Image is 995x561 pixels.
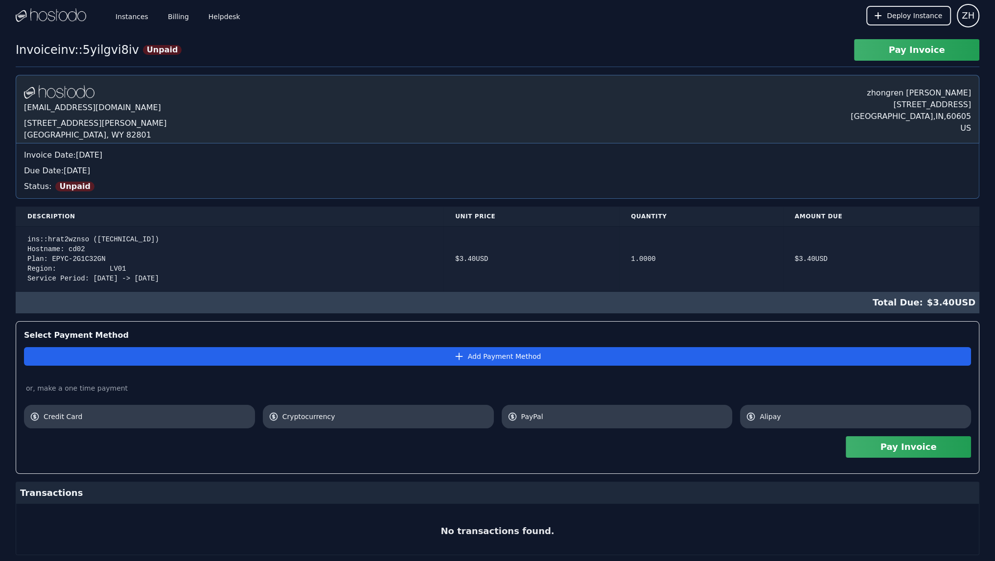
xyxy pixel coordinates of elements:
button: Pay Invoice [846,436,971,458]
div: $ 3.40 USD [16,292,979,313]
th: Amount Due [783,207,979,227]
div: Due Date: [DATE] [24,165,971,177]
h2: No transactions found. [440,524,554,538]
div: $ 3.40 USD [455,254,607,264]
span: Credit Card [44,412,249,421]
div: or, make a one time payment [24,383,971,393]
div: [EMAIL_ADDRESS][DOMAIN_NAME] [24,100,167,117]
span: Total Due: [873,296,927,309]
th: Unit Price [443,207,619,227]
div: $ 3.40 USD [795,254,968,264]
div: Transactions [16,482,979,504]
div: 1.0000 [631,254,771,264]
div: zhongren [PERSON_NAME] [851,83,971,99]
span: Unpaid [55,182,94,191]
div: ins::hrat2wznso ([TECHNICAL_ID]) Hostname: cd02 Plan: EPYC-2G1C32GN Region: LV01 Service Period: ... [27,234,432,283]
button: Add Payment Method [24,347,971,366]
div: Select Payment Method [24,329,971,341]
div: [GEOGRAPHIC_DATA] , IN , 60605 [851,111,971,122]
button: Pay Invoice [854,39,979,61]
button: User menu [957,4,979,27]
span: Cryptocurrency [282,412,488,421]
div: Invoice inv::5yilgvi8iv [16,42,139,58]
th: Quantity [619,207,783,227]
img: Logo [16,8,86,23]
span: PayPal [521,412,727,421]
span: Alipay [760,412,965,421]
span: Deploy Instance [887,11,942,21]
div: [STREET_ADDRESS] [851,99,971,111]
div: [GEOGRAPHIC_DATA], WY 82801 [24,129,167,141]
img: Logo [24,85,94,100]
span: Unpaid [143,45,182,55]
div: Invoice Date: [DATE] [24,149,971,161]
span: ZH [962,9,974,23]
div: [STREET_ADDRESS][PERSON_NAME] [24,117,167,129]
div: Status: [24,177,971,192]
div: US [851,122,971,134]
button: Deploy Instance [866,6,951,25]
th: Description [16,207,443,227]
